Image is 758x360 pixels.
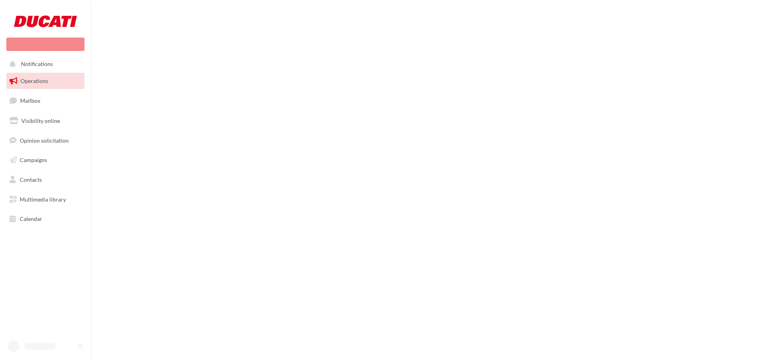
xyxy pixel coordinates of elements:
a: Campaigns [5,152,86,168]
a: Mailbox [5,92,86,109]
span: Campaigns [20,156,47,163]
a: Calendar [5,211,86,227]
span: Mailbox [20,97,40,104]
span: Contacts [20,176,42,183]
span: Multimedia library [20,196,66,203]
span: Visibility online [21,117,60,124]
a: Visibility online [5,113,86,129]
div: New campaign [6,38,84,51]
span: Notifications [21,61,53,68]
a: Contacts [5,172,86,188]
a: Operations [5,73,86,89]
a: Multimedia library [5,191,86,208]
a: Opinion solicitation [5,132,86,149]
span: Calendar [20,215,42,222]
span: Operations [21,77,48,84]
span: Opinion solicitation [20,137,69,143]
